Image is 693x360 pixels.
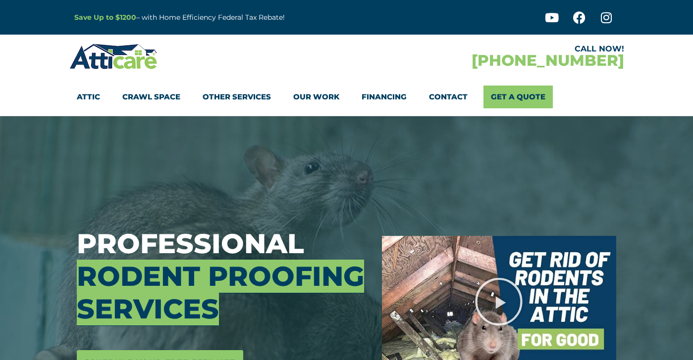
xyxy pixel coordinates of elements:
a: Attic [77,86,100,108]
h3: Professional [77,227,367,325]
a: Get A Quote [483,86,553,108]
a: Crawl Space [122,86,180,108]
a: Our Work [293,86,339,108]
nav: Menu [77,86,617,108]
div: CALL NOW! [347,45,624,53]
p: – with Home Efficiency Federal Tax Rebate! [74,12,395,23]
div: Play Video [474,277,524,326]
a: Save Up to $1200 [74,13,136,22]
a: Contact [429,86,468,108]
span: Rodent Proofing Services [77,260,364,325]
a: Financing [362,86,407,108]
a: Other Services [203,86,271,108]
